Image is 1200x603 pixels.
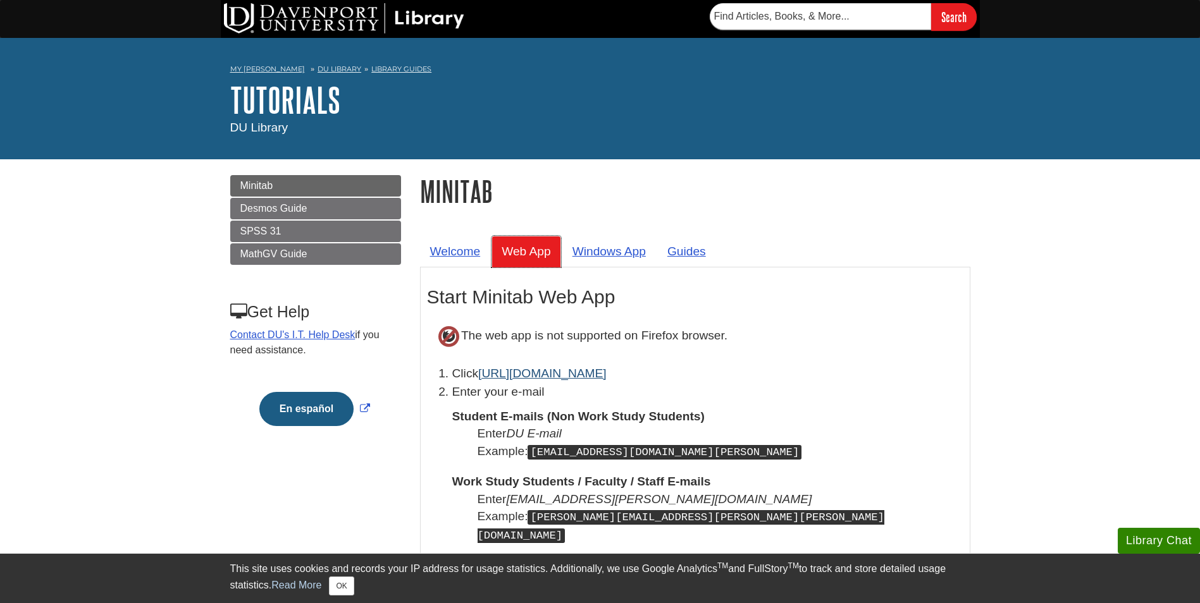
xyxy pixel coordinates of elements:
[230,198,401,219] a: Desmos Guide
[230,175,401,197] a: Minitab
[452,473,963,490] dt: Work Study Students / Faculty / Staff E-mails
[256,403,373,414] a: Link opens in new window
[240,226,281,236] span: SPSS 31
[478,490,963,544] dd: Enter Example:
[562,236,656,267] a: Windows App
[230,329,356,340] a: Contact DU's I.T. Help Desk
[506,427,561,440] i: DU E-mail
[240,203,307,214] span: Desmos Guide
[271,580,321,590] a: Read More
[230,243,401,265] a: MathGV Guide
[318,64,361,73] a: DU Library
[420,236,491,267] a: Welcome
[427,314,963,358] p: The web app is not supported on Firefox browser.
[478,510,884,543] kbd: [PERSON_NAME][EMAIL_ADDRESS][PERSON_NAME][PERSON_NAME][DOMAIN_NAME]
[259,392,354,426] button: En español
[230,303,400,321] h3: Get Help
[788,561,799,570] sup: TM
[240,180,273,191] span: Minitab
[240,248,307,259] span: MathGV Guide
[371,64,431,73] a: Library Guides
[717,561,728,570] sup: TM
[420,175,970,207] h1: Minitab
[230,175,401,448] div: Guide Page Menu
[230,121,288,134] span: DU Library
[452,365,963,383] li: Click
[230,561,970,595] div: This site uses cookies and records your IP address for usage statistics. Additionally, we use Goo...
[931,3,977,30] input: Search
[478,367,607,380] a: [URL][DOMAIN_NAME]
[478,425,963,460] dd: Enter Example:
[230,61,970,81] nav: breadcrumb
[230,221,401,242] a: SPSS 31
[710,3,977,30] form: Searches DU Library's articles, books, and more
[329,576,354,595] button: Close
[452,408,963,425] dt: Student E-mails (Non Work Study Students)
[506,492,812,506] i: [EMAIL_ADDRESS][PERSON_NAME][DOMAIN_NAME]
[230,327,400,358] p: if you need assistance.
[224,3,464,33] img: DU Library
[657,236,716,267] a: Guides
[427,286,963,308] h2: Start Minitab Web App
[230,64,305,75] a: My [PERSON_NAME]
[452,383,963,401] p: Enter your e-mail
[230,80,340,119] a: Tutorials
[1118,528,1200,554] button: Library Chat
[528,445,801,460] kbd: [EMAIL_ADDRESS][DOMAIN_NAME][PERSON_NAME]
[710,3,931,30] input: Find Articles, Books, & More...
[492,236,561,267] a: Web App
